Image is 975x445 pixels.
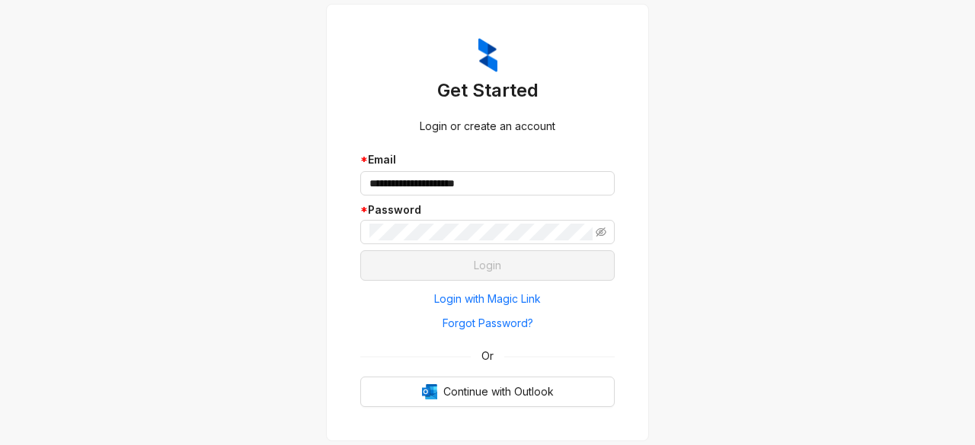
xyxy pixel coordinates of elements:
[360,202,615,218] div: Password
[443,383,554,400] span: Continue with Outlook
[360,151,615,168] div: Email
[360,287,615,311] button: Login with Magic Link
[422,384,437,399] img: Outlook
[360,118,615,135] div: Login or create an account
[471,348,504,364] span: Or
[434,291,541,307] span: Login with Magic Link
[360,377,615,407] button: OutlookContinue with Outlook
[478,38,497,73] img: ZumaIcon
[443,315,533,332] span: Forgot Password?
[360,78,615,103] h3: Get Started
[360,311,615,335] button: Forgot Password?
[596,227,606,237] span: eye-invisible
[360,250,615,281] button: Login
